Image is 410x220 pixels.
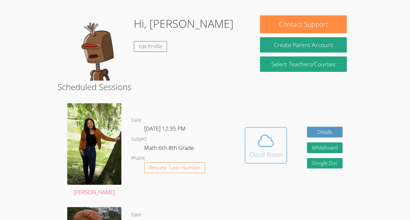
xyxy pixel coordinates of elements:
[67,103,121,197] a: [PERSON_NAME]
[131,211,141,219] dt: Date
[307,142,343,153] button: Whiteboard
[260,56,346,72] a: Select Teachers/Courses
[144,125,186,132] span: [DATE] 12:35 PM
[131,154,145,163] dt: Phone
[134,15,234,32] h1: Hi, [PERSON_NAME]
[131,135,147,143] dt: Subject
[144,143,195,154] dd: Math 6th-8th Grade
[149,165,200,170] span: Request Tutor Number
[307,158,343,169] a: Google Doc
[57,81,353,93] h2: Scheduled Sessions
[249,150,282,159] div: Cloud Room
[245,127,287,164] button: Cloud Room
[307,127,343,137] a: Details
[144,162,205,173] button: Request Tutor Number
[260,37,346,53] button: Create Parent Account
[63,15,129,81] img: default.png
[260,15,346,33] button: Contact Support
[67,103,121,184] img: avatar.png
[134,41,167,52] a: Edit Profile
[131,116,141,124] dt: Date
